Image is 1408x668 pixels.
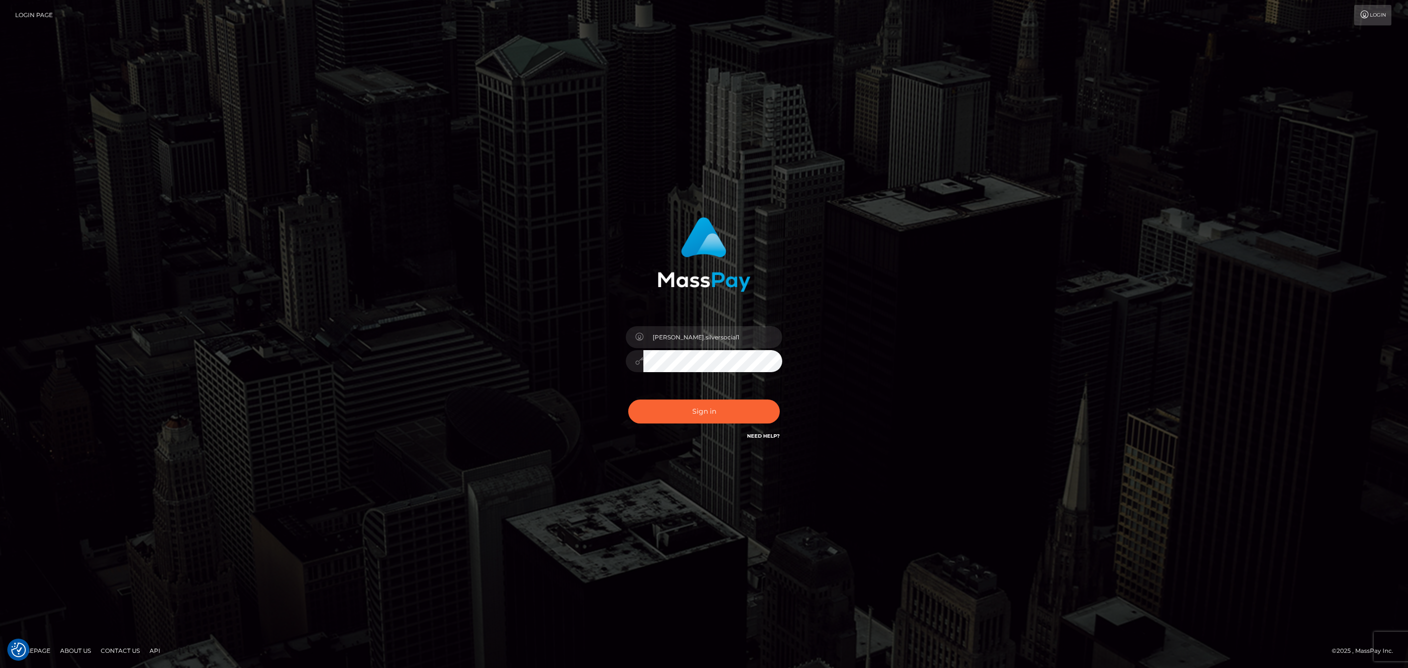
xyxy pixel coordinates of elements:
[56,643,95,658] a: About Us
[146,643,164,658] a: API
[658,217,750,292] img: MassPay Login
[97,643,144,658] a: Contact Us
[1354,5,1391,25] a: Login
[643,326,782,348] input: Username...
[11,643,54,658] a: Homepage
[747,433,780,439] a: Need Help?
[628,400,780,423] button: Sign in
[11,643,26,657] button: Consent Preferences
[15,5,53,25] a: Login Page
[11,643,26,657] img: Revisit consent button
[1332,646,1401,656] div: © 2025 , MassPay Inc.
